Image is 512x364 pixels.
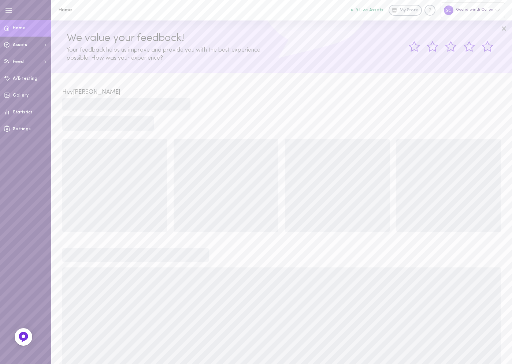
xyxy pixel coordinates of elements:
[13,76,37,81] span: A/B testing
[441,2,505,18] div: Goondiwindi Cotton
[58,7,179,13] h1: Home
[13,60,24,64] span: Feed
[351,8,389,13] a: 9 Live Assets
[13,127,31,131] span: Settings
[62,89,120,95] span: Hey [PERSON_NAME]
[18,331,29,342] img: Feedback Button
[13,110,33,115] span: Statistics
[13,26,26,30] span: Home
[67,47,260,61] span: Your feedback helps us improve and provide you with the best experience possible. How was your ex...
[400,7,419,14] span: My Store
[13,93,29,98] span: Gallery
[424,5,435,16] div: Knowledge center
[13,43,27,47] span: Assets
[67,33,184,44] span: We value your feedback!
[351,8,383,12] button: 9 Live Assets
[389,5,422,16] a: My Store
